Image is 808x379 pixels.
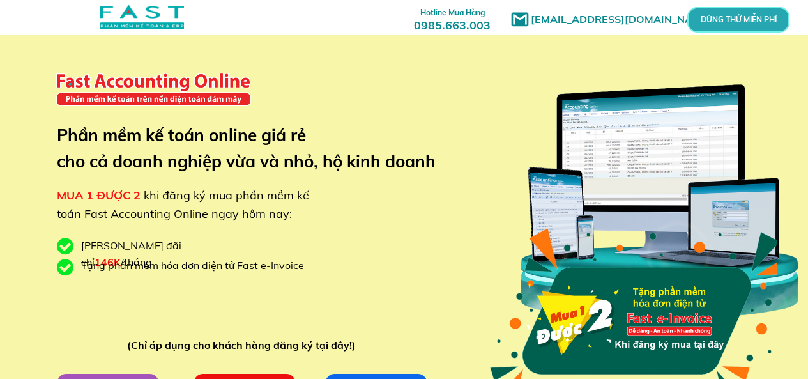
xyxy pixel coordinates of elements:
[400,4,505,32] h3: 0985.663.003
[81,258,314,274] div: Tặng phần mềm hóa đơn điện tử Fast e-Invoice
[57,188,141,203] span: MUA 1 ĐƯỢC 2
[95,256,121,268] span: 146K
[57,122,455,175] h3: Phần mềm kế toán online giá rẻ cho cả doanh nghiệp vừa và nhỏ, hộ kinh doanh
[57,188,309,221] span: khi đăng ký mua phần mềm kế toán Fast Accounting Online ngay hôm nay:
[531,12,719,28] h1: [EMAIL_ADDRESS][DOMAIN_NAME]
[420,8,485,17] span: Hotline Mua Hàng
[81,238,247,270] div: [PERSON_NAME] đãi chỉ /tháng
[694,10,784,30] p: DÙNG THỬ MIỄN PHÍ
[127,337,362,354] div: (Chỉ áp dụng cho khách hàng đăng ký tại đây!)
